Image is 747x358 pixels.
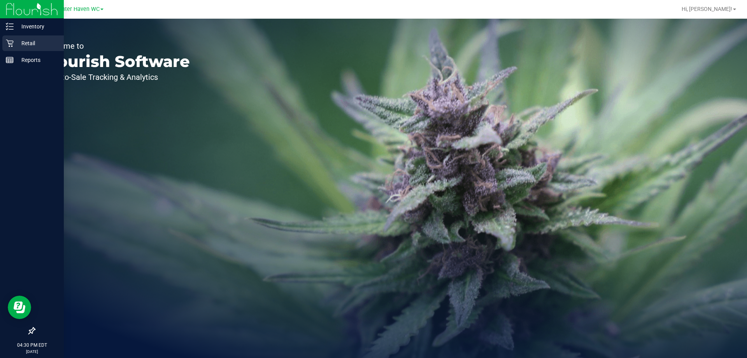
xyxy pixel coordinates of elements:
[14,55,60,65] p: Reports
[55,6,100,12] span: Winter Haven WC
[8,296,31,319] iframe: Resource center
[6,56,14,64] inline-svg: Reports
[4,349,60,354] p: [DATE]
[14,39,60,48] p: Retail
[14,22,60,31] p: Inventory
[6,39,14,47] inline-svg: Retail
[682,6,732,12] span: Hi, [PERSON_NAME]!
[42,73,190,81] p: Seed-to-Sale Tracking & Analytics
[42,54,190,69] p: Flourish Software
[6,23,14,30] inline-svg: Inventory
[4,342,60,349] p: 04:30 PM EDT
[42,42,190,50] p: Welcome to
